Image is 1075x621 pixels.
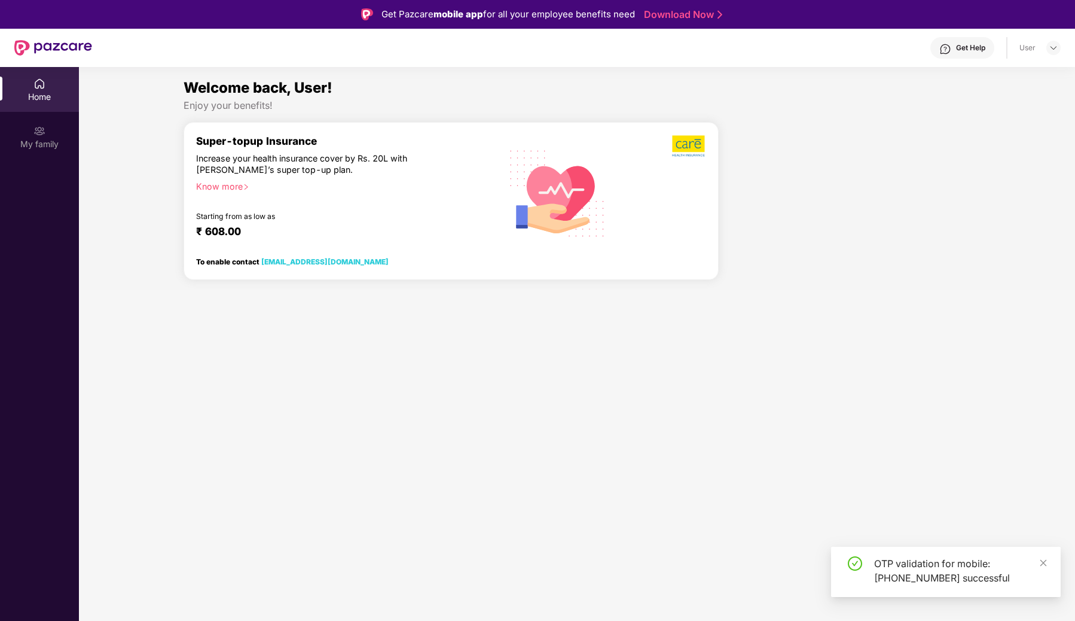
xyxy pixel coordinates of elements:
div: Know more [196,181,487,189]
img: svg+xml;base64,PHN2ZyBpZD0iRHJvcGRvd24tMzJ4MzIiIHhtbG5zPSJodHRwOi8vd3d3LnczLm9yZy8yMDAwL3N2ZyIgd2... [1049,43,1058,53]
div: Get Pazcare for all your employee benefits need [381,7,635,22]
img: New Pazcare Logo [14,40,92,56]
div: Super-topup Insurance [196,135,494,147]
img: svg+xml;base64,PHN2ZyBpZD0iSGVscC0zMngzMiIgeG1sbnM9Imh0dHA6Ly93d3cudzMub3JnLzIwMDAvc3ZnIiB3aWR0aD... [939,43,951,55]
img: svg+xml;base64,PHN2ZyB3aWR0aD0iMjAiIGhlaWdodD0iMjAiIHZpZXdCb3g9IjAgMCAyMCAyMCIgZmlsbD0ibm9uZSIgeG... [33,125,45,137]
div: Increase your health insurance cover by Rs. 20L with [PERSON_NAME]’s super top-up plan. [196,153,442,175]
div: Enjoy your benefits! [184,99,970,112]
span: right [243,184,249,190]
span: Welcome back, User! [184,79,332,96]
span: check-circle [848,556,862,571]
div: To enable contact [196,257,389,266]
img: svg+xml;base64,PHN2ZyB4bWxucz0iaHR0cDovL3d3dy53My5vcmcvMjAwMC9zdmciIHhtbG5zOnhsaW5rPSJodHRwOi8vd3... [500,135,615,251]
strong: mobile app [433,8,483,20]
img: b5dec4f62d2307b9de63beb79f102df3.png [672,135,706,157]
div: OTP validation for mobile: [PHONE_NUMBER] successful [874,556,1046,585]
div: User [1019,43,1036,53]
div: Starting from as low as [196,212,443,220]
div: ₹ 608.00 [196,225,482,239]
span: close [1039,559,1047,567]
img: svg+xml;base64,PHN2ZyBpZD0iSG9tZSIgeG1sbnM9Imh0dHA6Ly93d3cudzMub3JnLzIwMDAvc3ZnIiB3aWR0aD0iMjAiIG... [33,78,45,90]
a: [EMAIL_ADDRESS][DOMAIN_NAME] [261,257,389,266]
img: Logo [361,8,373,20]
div: Get Help [956,43,985,53]
img: Stroke [717,8,722,21]
a: Download Now [644,8,719,21]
